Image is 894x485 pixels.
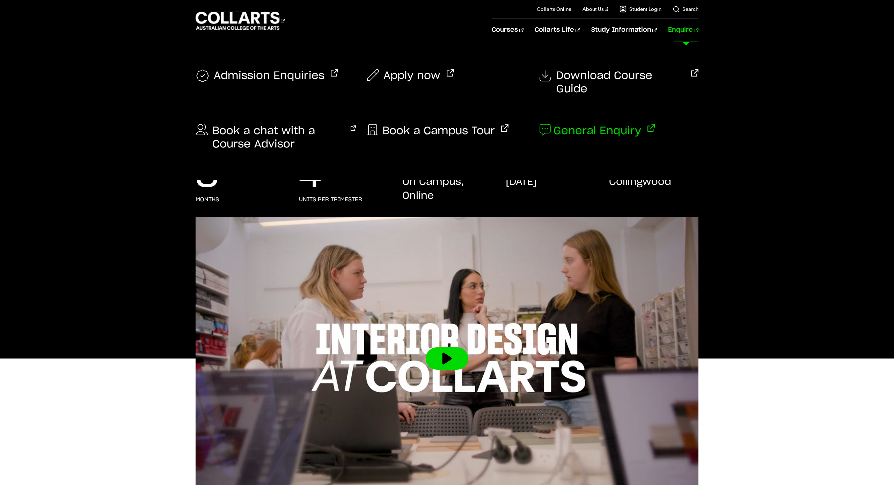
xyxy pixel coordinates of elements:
h3: units per trimester [299,196,362,203]
a: Book a chat with a Course Advisor [196,124,356,151]
a: Download Course Guide [538,69,698,96]
a: About Us [582,6,608,13]
p: On Campus, Online [402,175,492,203]
div: Go to homepage [196,11,285,31]
a: Study Information [591,19,657,42]
p: Collingwood [609,175,671,189]
p: [DATE] [506,175,537,189]
a: Courses [492,19,523,42]
span: Apply now [383,69,440,82]
a: Apply now [367,69,454,82]
a: Book a Campus Tour [367,124,508,138]
h3: months [196,196,219,203]
a: General Enquiry [538,124,655,138]
span: Book a chat with a Course Advisor [212,124,344,151]
p: 8 [196,162,218,190]
span: Download Course Guide [556,69,685,96]
a: Search [673,6,698,13]
span: General Enquiry [554,124,641,138]
a: Enquire [668,19,698,42]
a: Collarts Online [537,6,571,13]
p: 4 [299,162,322,190]
span: Book a Campus Tour [382,124,495,138]
a: Student Login [620,6,661,13]
a: Collarts Life [535,19,580,42]
span: Admission Enquiries [214,69,324,83]
a: Admission Enquiries [196,69,338,83]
